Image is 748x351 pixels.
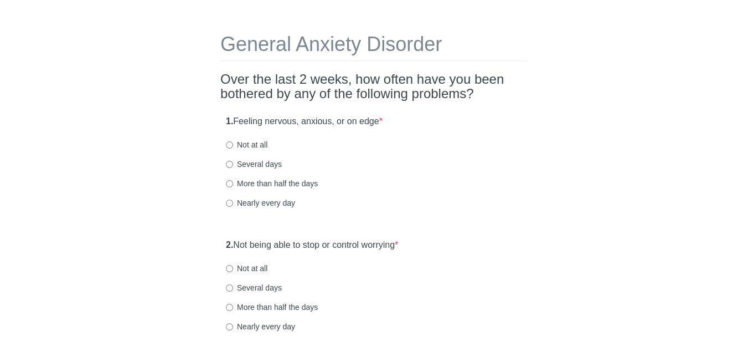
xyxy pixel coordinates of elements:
[226,323,233,330] input: Nearly every day
[226,200,233,207] input: Nearly every day
[220,72,528,101] h2: Over the last 2 weeks, how often have you been bothered by any of the following problems?
[220,33,528,61] h1: General Anxiety Disorder
[226,239,398,252] label: Not being able to stop or control worrying
[226,321,295,332] label: Nearly every day
[226,265,233,272] input: Not at all
[226,159,282,170] label: Several days
[226,180,233,187] input: More than half the days
[226,161,233,168] input: Several days
[226,141,233,149] input: Not at all
[226,263,267,274] label: Not at all
[226,284,233,292] input: Several days
[226,115,383,128] label: Feeling nervous, anxious, or on edge
[226,116,233,126] strong: 1.
[226,304,233,311] input: More than half the days
[226,282,282,293] label: Several days
[226,139,267,150] label: Not at all
[226,240,233,250] strong: 2.
[226,178,318,189] label: More than half the days
[226,302,318,313] label: More than half the days
[226,197,295,208] label: Nearly every day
